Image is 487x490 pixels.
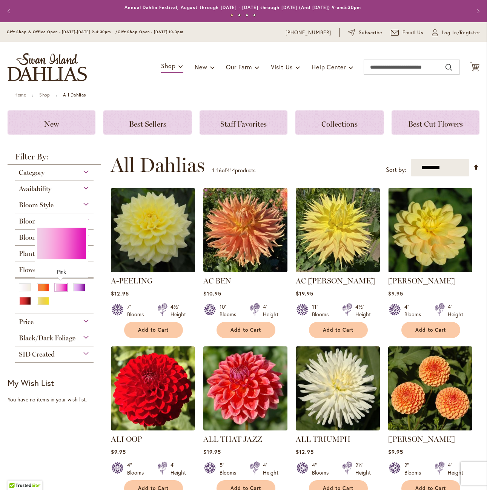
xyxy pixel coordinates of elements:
a: Best Cut Flowers [392,110,479,135]
div: 4' Height [263,303,278,318]
a: AC [PERSON_NAME] [296,276,375,285]
span: $10.95 [203,290,221,297]
img: ALI OOP [111,346,195,430]
span: $9.95 [388,290,403,297]
img: AC BEN [203,188,287,272]
span: Staff Favorites [220,119,267,129]
span: Add to Cart [138,327,169,333]
a: Subscribe [348,29,383,37]
span: Help Center [312,63,346,71]
a: [PERSON_NAME] [388,276,455,285]
span: Add to Cart [323,327,354,333]
a: ALL THAT JAZZ [203,435,262,444]
a: [PERSON_NAME] [388,435,455,444]
a: Log In/Register [432,29,480,37]
div: 2½' Height [355,461,371,476]
span: New [44,119,59,129]
a: Home [14,92,26,98]
a: Collections [295,110,383,135]
div: 4½' Height [355,303,371,318]
strong: All Dahlias [63,92,86,98]
a: ALI OOP [111,425,195,432]
span: Bloom Size [19,233,51,242]
button: Next [470,4,485,19]
a: AC BEN [203,266,287,274]
div: Pink [37,268,86,276]
span: Visit Us [271,63,293,71]
span: Best Cut Flowers [408,119,463,129]
span: Flower Color [19,266,56,274]
a: Annual Dahlia Festival, August through [DATE] - [DATE] through [DATE] (And [DATE]) 9-am5:30pm [124,5,361,10]
span: Black/Dark Foliage [19,334,75,342]
span: Gift Shop Open - [DATE] 10-3pm [118,29,183,34]
span: $19.95 [296,290,313,297]
p: - of products [212,164,255,176]
a: Email Us [391,29,424,37]
a: store logo [8,53,87,81]
span: Category [19,168,45,177]
span: $12.95 [296,448,314,455]
div: 2" Blooms [404,461,426,476]
span: Price [19,318,34,326]
span: Plant Height [19,250,56,258]
span: $9.95 [111,448,126,455]
a: ALI OOP [111,435,142,444]
button: 1 of 4 [230,14,233,17]
a: Shop [39,92,50,98]
div: 4½' Height [171,303,186,318]
div: 7" Blooms [127,303,148,318]
span: Gift Shop & Office Open - [DATE]-[DATE] 9-4:30pm / [7,29,118,34]
span: Add to Cart [230,327,261,333]
span: $12.95 [111,290,129,297]
img: A-Peeling [111,188,195,272]
a: AHOY MATEY [388,266,472,274]
span: Email Us [403,29,424,37]
div: You have no items in your wish list. [8,396,106,403]
label: Sort by: [386,163,406,177]
a: ALL TRIUMPH [296,435,350,444]
div: 5" Blooms [220,461,241,476]
span: Subscribe [359,29,383,37]
a: AC BEN [203,276,231,285]
a: A-Peeling [111,266,195,274]
div: 4' Height [448,303,463,318]
span: $19.95 [203,448,221,455]
span: Shop [161,62,176,70]
img: ALL TRIUMPH [296,346,380,430]
span: 16 [217,167,222,174]
img: AC Jeri [296,188,380,272]
a: AMBER QUEEN [388,425,472,432]
span: New [195,63,207,71]
span: Bloom Time [19,217,55,225]
span: Availability [19,185,51,193]
span: Bloom Style [19,201,54,209]
a: ALL TRIUMPH [296,425,380,432]
a: A-PEELING [111,276,153,285]
button: Add to Cart [124,322,183,338]
div: 4' Height [263,461,278,476]
button: Add to Cart [309,322,368,338]
div: 4' Height [171,461,186,476]
span: Log In/Register [442,29,480,37]
button: Add to Cart [401,322,460,338]
iframe: Launch Accessibility Center [6,463,27,484]
a: AC Jeri [296,266,380,274]
a: Staff Favorites [200,110,287,135]
div: 4" Blooms [404,303,426,318]
button: 3 of 4 [246,14,248,17]
div: 4" Blooms [312,461,333,476]
button: Previous [2,4,17,19]
button: 2 of 4 [238,14,241,17]
a: Best Sellers [103,110,191,135]
div: 11" Blooms [312,303,333,318]
div: 4" Blooms [127,461,148,476]
span: Add to Cart [415,327,446,333]
a: [PHONE_NUMBER] [286,29,331,37]
img: AMBER QUEEN [388,346,472,430]
img: ALL THAT JAZZ [203,346,287,430]
button: Add to Cart [217,322,275,338]
a: New [8,110,95,135]
strong: Filter By: [8,153,101,165]
span: Collections [321,119,358,129]
img: AHOY MATEY [388,188,472,272]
